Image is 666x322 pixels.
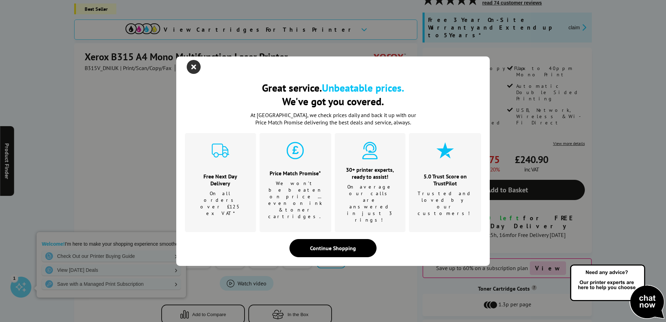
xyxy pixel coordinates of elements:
img: Open Live Chat window [568,263,666,321]
div: Continue Shopping [289,239,377,257]
b: Unbeatable prices. [322,81,404,94]
p: On average our calls are answered in just 3 rings! [343,184,397,223]
h3: 5.0 Trust Score on TrustPilot [418,173,472,187]
p: At [GEOGRAPHIC_DATA], we check prices daily and back it up with our Price Match Promise deliverin... [246,112,420,126]
h3: Price Match Promise* [268,170,323,177]
img: expert-cyan.svg [361,142,379,159]
p: Trusted and loved by our customers! [418,190,472,217]
img: price-promise-cyan.svg [287,142,304,159]
h3: 30+ printer experts, ready to assist! [343,166,397,180]
p: On all orders over £125 ex VAT* [194,190,247,217]
button: close modal [188,62,199,72]
h3: Free Next Day Delivery [194,173,247,187]
img: delivery-cyan.svg [212,142,229,159]
h2: Great service. We've got you covered. [185,81,481,108]
p: We won't be beaten on price …even on ink & toner cartridges. [268,180,323,220]
img: star-cyan.svg [436,142,454,159]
